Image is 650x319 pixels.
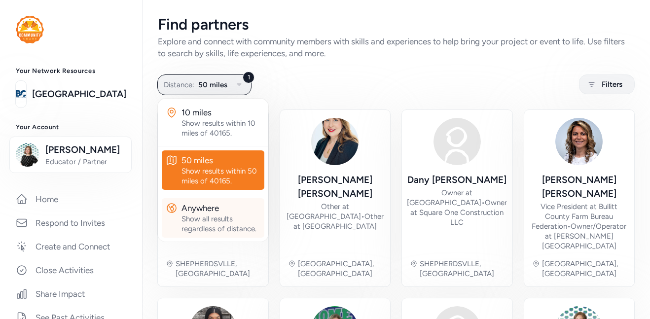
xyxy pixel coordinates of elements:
[407,173,506,187] div: Dany [PERSON_NAME]
[158,35,634,59] div: Explore and connect with community members with skills and experiences to help bring your project...
[16,16,44,43] img: logo
[361,212,364,221] span: •
[8,283,134,305] a: Share Impact
[420,259,505,279] div: SHEPHERDSVLLE, [GEOGRAPHIC_DATA]
[542,259,627,279] div: [GEOGRAPHIC_DATA], [GEOGRAPHIC_DATA]
[164,79,194,91] span: Distance:
[9,137,132,173] button: [PERSON_NAME]Educator / Partner
[287,202,384,231] div: Other at [GEOGRAPHIC_DATA] Other at [GEOGRAPHIC_DATA]
[32,87,126,101] a: [GEOGRAPHIC_DATA]
[555,118,603,165] img: Avatar
[8,236,134,257] a: Create and Connect
[532,202,626,251] div: Vice President at Bullitt County Farm Bureau Federation Owner/Operator at [PERSON_NAME][GEOGRAPHI...
[157,74,252,95] button: 1Distance:50 miles
[532,173,626,201] div: [PERSON_NAME] [PERSON_NAME]
[16,123,126,131] h3: Your Account
[243,71,254,83] div: 1
[567,222,571,231] span: •
[181,166,260,186] div: Show results within 50 miles of 40165.
[45,143,125,157] span: [PERSON_NAME]
[176,259,260,279] div: SHEPHERDSVLLE, [GEOGRAPHIC_DATA]
[16,83,26,105] img: logo
[481,198,485,207] span: •
[158,16,634,34] div: Find partners
[287,173,384,201] div: [PERSON_NAME] [PERSON_NAME]
[181,202,260,214] div: Anywhere
[181,154,260,166] div: 50 miles
[433,118,481,165] img: Avatar
[198,79,227,91] span: 50 miles
[602,78,622,90] span: Filters
[16,67,126,75] h3: Your Network Resources
[181,118,260,138] div: Show results within 10 miles of 40165.
[311,118,359,165] img: Avatar
[8,188,134,210] a: Home
[8,259,134,281] a: Close Activities
[45,157,125,167] span: Educator / Partner
[8,212,134,234] a: Respond to Invites
[181,106,260,118] div: 10 miles
[407,188,507,227] div: Owner at [GEOGRAPHIC_DATA] Owner at Square One Construction LLC
[158,99,268,242] div: 1Distance:50 miles
[181,214,260,234] div: Show all results regardless of distance.
[298,259,383,279] div: [GEOGRAPHIC_DATA], [GEOGRAPHIC_DATA]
